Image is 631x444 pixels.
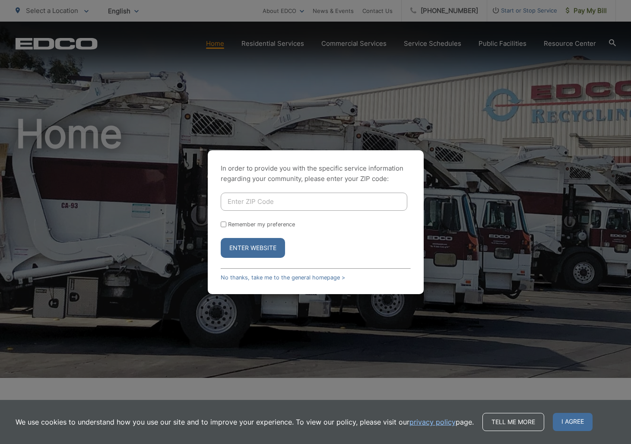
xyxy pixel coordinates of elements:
[221,163,411,184] p: In order to provide you with the specific service information regarding your community, please en...
[228,221,295,228] label: Remember my preference
[221,238,285,258] button: Enter Website
[221,274,345,281] a: No thanks, take me to the general homepage >
[553,413,593,431] span: I agree
[409,417,456,427] a: privacy policy
[482,413,544,431] a: Tell me more
[221,193,407,211] input: Enter ZIP Code
[16,417,474,427] p: We use cookies to understand how you use our site and to improve your experience. To view our pol...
